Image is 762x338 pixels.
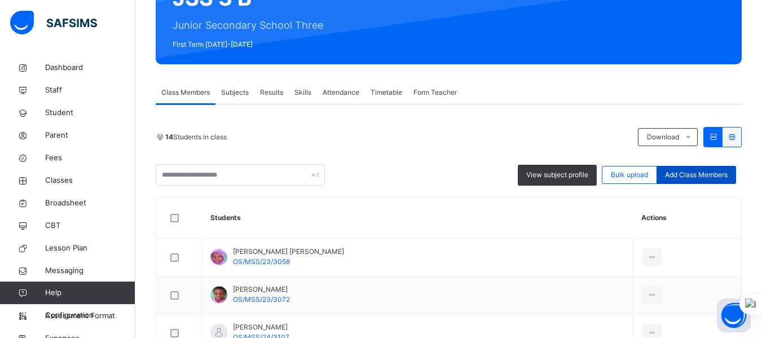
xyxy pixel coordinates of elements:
[233,257,290,266] span: OS/MSS/23/3058
[161,87,210,98] span: Class Members
[413,87,457,98] span: Form Teacher
[45,130,135,141] span: Parent
[165,132,227,142] span: Students in class
[45,220,135,231] span: CBT
[611,170,648,180] span: Bulk upload
[45,85,135,96] span: Staff
[202,197,633,239] th: Students
[221,87,249,98] span: Subjects
[526,170,588,180] span: View subject profile
[45,62,135,73] span: Dashboard
[233,247,344,257] span: [PERSON_NAME] [PERSON_NAME]
[633,197,741,239] th: Actions
[45,287,135,299] span: Help
[45,152,135,164] span: Fees
[45,265,135,276] span: Messaging
[233,284,290,295] span: [PERSON_NAME]
[647,132,679,142] span: Download
[294,87,311,98] span: Skills
[45,243,135,254] span: Lesson Plan
[665,170,728,180] span: Add Class Members
[233,295,290,304] span: OS/MSS/23/3072
[45,197,135,209] span: Broadsheet
[233,322,289,332] span: [PERSON_NAME]
[45,310,135,321] span: Configuration
[717,299,751,332] button: Open asap
[165,133,173,141] b: 14
[45,107,135,118] span: Student
[323,87,359,98] span: Attendance
[10,11,97,34] img: safsims
[45,175,135,186] span: Classes
[260,87,283,98] span: Results
[371,87,402,98] span: Timetable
